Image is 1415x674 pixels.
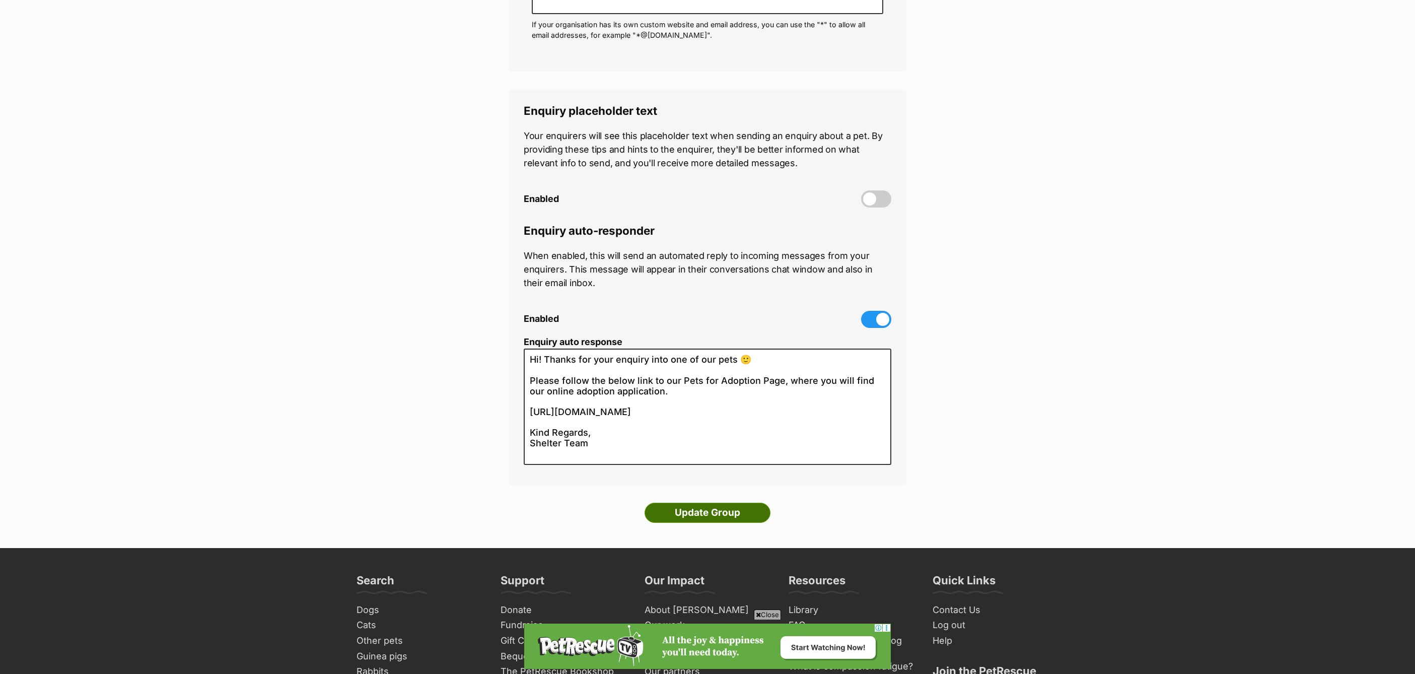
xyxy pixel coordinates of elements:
[524,349,891,464] textarea: Hi! Thanks for your enquiry into one of our pets 🙂 Please follow the below link to our Pets for A...
[641,618,774,633] a: Our work
[785,618,918,633] a: FAQ
[789,573,845,593] h3: Resources
[524,624,891,669] iframe: Advertisement
[352,602,486,618] a: Dogs
[497,602,630,618] a: Donate
[929,602,1063,618] a: Contact Us
[524,337,891,348] label: Enquiry auto response
[524,314,559,324] span: Enabled
[933,573,996,593] h3: Quick Links
[524,129,891,170] p: Your enquirers will see this placeholder text when sending an enquiry about a pet. By providing t...
[532,19,883,41] p: If your organisation has its own custom website and email address, you can use the "*" to allow a...
[501,573,544,593] h3: Support
[352,618,486,633] a: Cats
[929,633,1063,649] a: Help
[357,573,394,593] h3: Search
[497,618,630,633] a: Fundraise
[645,503,770,523] input: Update Group
[352,633,486,649] a: Other pets
[754,610,781,620] span: Close
[497,633,630,649] a: Gift Cards
[929,618,1063,633] a: Log out
[524,104,891,117] legend: Enquiry placeholder text
[497,649,630,664] a: Bequests
[645,573,704,593] h3: Our Impact
[524,224,891,237] legend: Enquiry auto-responder
[524,194,559,205] span: Enabled
[524,249,891,290] p: When enabled, this will send an automated reply to incoming messages from your enquirers. This me...
[352,649,486,664] a: Guinea pigs
[641,602,774,618] a: About [PERSON_NAME]
[785,602,918,618] a: Library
